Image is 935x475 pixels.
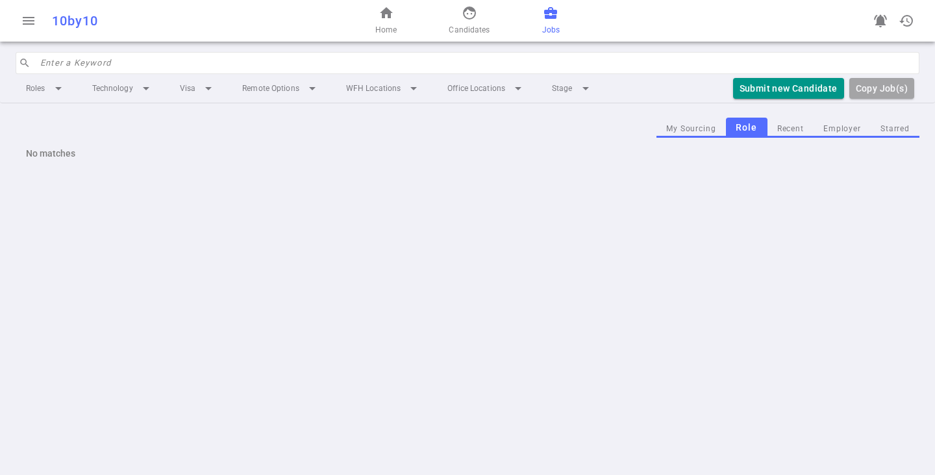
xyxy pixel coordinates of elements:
[16,77,77,100] li: Roles
[871,120,919,138] button: Starred
[656,120,726,138] button: My Sourcing
[899,13,914,29] span: history
[336,77,432,100] li: WFH Locations
[21,13,36,29] span: menu
[375,5,397,36] a: Home
[893,8,919,34] button: Open history
[375,23,397,36] span: Home
[873,13,888,29] span: notifications_active
[449,23,490,36] span: Candidates
[169,77,227,100] li: Visa
[726,118,767,138] button: Role
[52,13,306,29] div: 10by10
[733,78,844,99] button: Submit new Candidate
[379,5,394,21] span: home
[867,8,893,34] a: Go to see announcements
[82,77,164,100] li: Technology
[542,23,560,36] span: Jobs
[16,138,919,169] div: No matches
[543,5,558,21] span: business_center
[542,77,604,100] li: Stage
[449,5,490,36] a: Candidates
[232,77,330,100] li: Remote Options
[767,120,814,138] button: Recent
[542,5,560,36] a: Jobs
[16,8,42,34] button: Open menu
[19,57,31,69] span: search
[814,120,871,138] button: Employer
[462,5,477,21] span: face
[437,77,536,100] li: Office Locations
